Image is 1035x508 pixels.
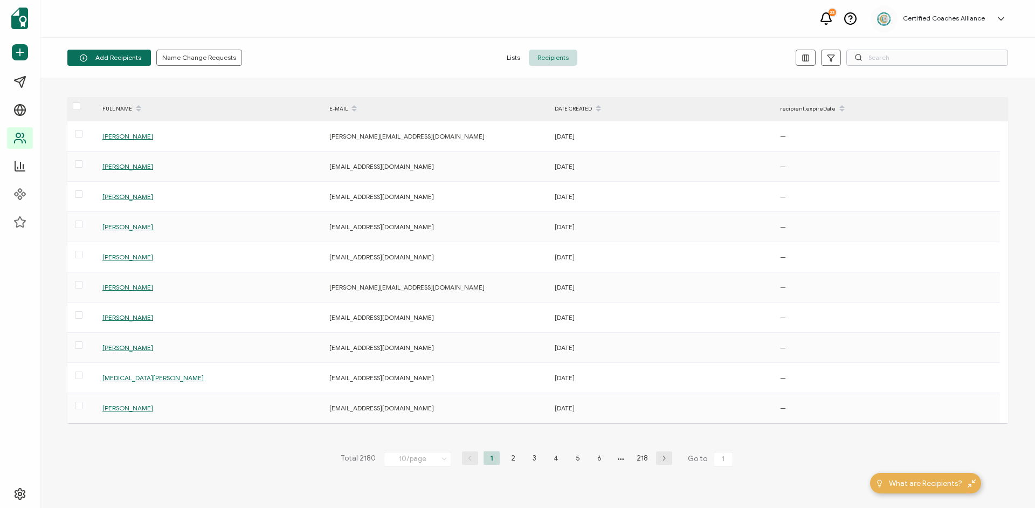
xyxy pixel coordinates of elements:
span: [MEDICAL_DATA][PERSON_NAME] [102,374,204,382]
span: — [780,313,786,321]
input: Select [384,452,451,466]
span: [EMAIL_ADDRESS][DOMAIN_NAME] [329,344,434,352]
span: [EMAIL_ADDRESS][DOMAIN_NAME] [329,193,434,201]
span: Go to [688,451,735,466]
span: [DATE] [555,223,575,231]
span: — [780,283,786,291]
span: — [780,374,786,382]
button: Name Change Requests [156,50,242,66]
li: 6 [591,451,608,465]
span: [DATE] [555,132,575,140]
span: [PERSON_NAME] [102,193,153,201]
span: Total 2180 [341,451,376,466]
span: [DATE] [555,374,575,382]
div: E-MAIL [324,100,549,118]
span: [PERSON_NAME][EMAIL_ADDRESS][DOMAIN_NAME] [329,283,485,291]
span: — [780,162,786,170]
span: — [780,223,786,231]
span: Name Change Requests [162,54,236,61]
li: 5 [570,451,586,465]
span: What are Recipients? [889,478,962,489]
span: [PERSON_NAME] [102,223,153,231]
span: [DATE] [555,283,575,291]
div: FULL NAME [97,100,324,118]
input: Search [846,50,1008,66]
span: Lists [498,50,529,66]
li: 2 [505,451,521,465]
h5: Certified Coaches Alliance [903,15,985,22]
span: [DATE] [555,162,575,170]
li: 4 [548,451,564,465]
li: 3 [527,451,543,465]
div: recipient.expireDate [775,100,1000,118]
span: [PERSON_NAME] [102,283,153,291]
span: [DATE] [555,313,575,321]
span: [PERSON_NAME] [102,253,153,261]
span: — [780,404,786,412]
span: [PERSON_NAME] [102,162,153,170]
li: 218 [634,451,651,465]
span: [DATE] [555,253,575,261]
span: [PERSON_NAME] [102,313,153,321]
img: minimize-icon.svg [968,479,976,488]
span: — [780,253,786,261]
span: — [780,344,786,352]
span: [DATE] [555,404,575,412]
button: Add Recipients [67,50,151,66]
span: [EMAIL_ADDRESS][DOMAIN_NAME] [329,404,434,412]
img: 2aa27aa7-df99-43f9-bc54-4d90c804c2bd.png [876,11,892,27]
span: [DATE] [555,344,575,352]
span: — [780,193,786,201]
span: [PERSON_NAME] [102,344,153,352]
div: DATE CREATED [549,100,775,118]
span: [EMAIL_ADDRESS][DOMAIN_NAME] [329,223,434,231]
span: [EMAIL_ADDRESS][DOMAIN_NAME] [329,374,434,382]
span: [PERSON_NAME] [102,132,153,140]
span: [PERSON_NAME] [102,404,153,412]
span: Recipients [529,50,577,66]
iframe: Chat Widget [981,456,1035,508]
span: [DATE] [555,193,575,201]
span: [EMAIL_ADDRESS][DOMAIN_NAME] [329,253,434,261]
div: 23 [829,9,836,16]
span: [PERSON_NAME][EMAIL_ADDRESS][DOMAIN_NAME] [329,132,485,140]
img: sertifier-logomark-colored.svg [11,8,28,29]
li: 1 [484,451,500,465]
span: [EMAIL_ADDRESS][DOMAIN_NAME] [329,162,434,170]
span: — [780,132,786,140]
span: [EMAIL_ADDRESS][DOMAIN_NAME] [329,313,434,321]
